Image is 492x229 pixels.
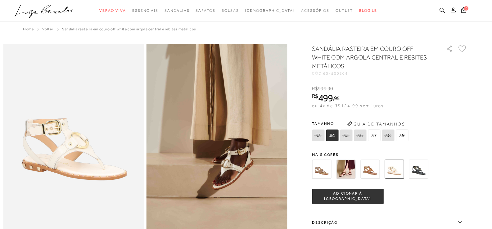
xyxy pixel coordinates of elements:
a: categoryNavScreenReaderText [99,5,126,16]
span: ADICIONAR À [GEOGRAPHIC_DATA] [312,191,383,202]
span: 999 [318,86,326,91]
a: Home [23,27,34,31]
button: ADICIONAR À [GEOGRAPHIC_DATA] [312,189,383,204]
i: R$ [312,86,318,91]
span: BLOG LB [359,8,377,13]
div: CÓD: [312,72,436,75]
span: 36 [354,130,366,141]
img: SANDÁLIA RASTEIRA EM COURO CARAMELO COM ARGOLA CENTRAL E REBITES METÁLICOS [360,160,380,179]
span: 33 [312,130,324,141]
i: , [333,95,340,101]
span: 0 [464,6,468,11]
a: categoryNavScreenReaderText [301,5,329,16]
h1: SANDÁLIA RASTEIRA EM COURO OFF WHITE COM ARGOLA CENTRAL E REBITES METÁLICOS [312,44,428,70]
a: BLOG LB [359,5,377,16]
span: Outlet [336,8,353,13]
span: 499 [318,92,333,103]
a: categoryNavScreenReaderText [132,5,158,16]
span: 34 [326,130,338,141]
a: categoryNavScreenReaderText [165,5,189,16]
span: SANDÁLIA RASTEIRA EM COURO OFF WHITE COM ARGOLA CENTRAL E REBITES METÁLICOS [62,27,196,31]
a: noSubCategoriesText [245,5,295,16]
i: , [327,86,333,91]
img: SANDÁLIA RASTEIRA DE DEDO EM COURO CAFÉ COM REBITES [336,160,355,179]
button: Guia de Tamanhos [345,119,407,129]
span: Tamanho [312,119,410,128]
span: 39 [396,130,408,141]
a: Voltar [42,27,53,31]
span: Verão Viva [99,8,126,13]
span: ou 4x de R$124,99 sem juros [312,103,384,108]
span: Sandálias [165,8,189,13]
a: categoryNavScreenReaderText [222,5,239,16]
i: R$ [312,93,318,99]
span: Essenciais [132,8,158,13]
span: Bolsas [222,8,239,13]
span: 95 [334,95,340,101]
button: 0 [459,7,468,15]
a: categoryNavScreenReaderText [336,5,353,16]
span: Mais cores [312,153,467,156]
img: SANDÁLIA RASTEIRA EM COURO PRETO COM ARGOLA CENTRAL E REBITES METÁLICOS [409,160,428,179]
span: 90 [327,86,333,91]
span: 604500204 [323,71,348,76]
a: categoryNavScreenReaderText [196,5,215,16]
img: SANDÁLIA RASTEIRA EM COURO OFF WHITE COM ARGOLA CENTRAL E REBITES METÁLICOS [385,160,404,179]
span: Sapatos [196,8,215,13]
span: [DEMOGRAPHIC_DATA] [245,8,295,13]
span: 35 [340,130,352,141]
span: 37 [368,130,380,141]
img: SANDÁLIA RASTEIRA DE DEDO EM CAMURÇA BEGE FENDI COM REBITES [312,160,331,179]
span: 38 [382,130,394,141]
span: Acessórios [301,8,329,13]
